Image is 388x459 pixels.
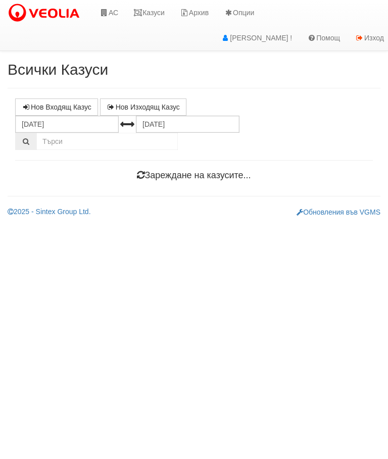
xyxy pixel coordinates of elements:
a: Обновления във VGMS [297,208,380,216]
h4: Зареждане на казусите... [15,171,373,181]
a: [PERSON_NAME] ! [213,25,300,50]
a: 2025 - Sintex Group Ltd. [8,208,91,216]
a: Нов Изходящ Казус [100,98,186,116]
input: Търсене по Идентификатор, Бл/Вх/Ап, Тип, Описание, Моб. Номер, Имейл, Файл, Коментар, [36,133,178,150]
img: VeoliaLogo.png [8,3,84,24]
a: Нов Входящ Казус [15,98,98,116]
h2: Всички Казуси [8,61,380,78]
a: Помощ [300,25,348,50]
